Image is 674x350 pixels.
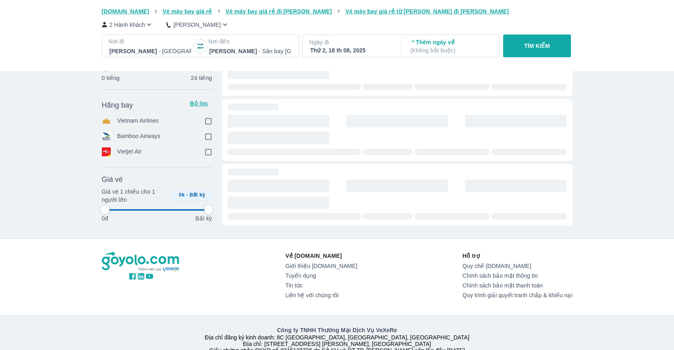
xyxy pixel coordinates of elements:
p: Bất kỳ [195,214,212,223]
a: Tin tức [285,282,357,289]
nav: breadcrumb [102,7,573,15]
span: - [186,192,188,198]
a: Quy chế [DOMAIN_NAME] [463,263,573,269]
a: Tuyển dụng [285,272,357,279]
p: Nơi đi [109,37,192,45]
p: ( Không bắt buộc ) [410,46,492,54]
p: 0đ [102,214,108,223]
a: Giới thiệu [DOMAIN_NAME] [285,263,357,269]
p: 24 tiếng [191,74,212,82]
span: Vé máy bay giá rẻ từ [PERSON_NAME] đi [PERSON_NAME] [345,8,509,15]
button: 2 Hành khách [102,20,154,29]
span: Bất kỳ [189,192,205,198]
p: 0 tiếng [102,74,120,82]
a: Liên hệ với chúng tôi [285,292,357,298]
span: Vé máy bay giá rẻ đi [PERSON_NAME] [226,8,332,15]
p: Thêm ngày về [410,38,492,54]
p: [PERSON_NAME] [173,21,221,29]
a: Chính sách bảo mật thanh toán [463,282,573,289]
a: Quy trình giải quyết tranh chấp & khiếu nại [463,292,573,298]
p: 2 Hành khách [110,21,145,29]
span: Hãng bay [102,100,133,110]
p: Hỗ trợ [463,252,573,260]
p: Công ty TNHH Thương Mại Dịch Vụ VeXeRe [103,326,571,334]
button: Bỏ lọc [186,97,212,110]
a: Chính sách bảo mật thông tin [463,272,573,279]
span: 0k [179,192,185,198]
span: [DOMAIN_NAME] [102,8,149,15]
img: logo [102,252,181,272]
p: Nơi đến [209,37,292,45]
span: Giá vé [102,175,123,184]
p: Về [DOMAIN_NAME] [285,252,357,260]
p: Ngày đi [309,38,393,46]
span: Vé máy bay giá rẻ [163,8,212,15]
p: Bamboo Airways [117,132,160,141]
p: Bỏ lọc [189,99,209,108]
div: Thứ 2, 18 th 08, 2025 [310,46,392,54]
p: Vietjet Air [117,147,142,156]
p: TÌM KIẾM [524,42,550,50]
button: [PERSON_NAME] [166,20,229,29]
p: Giá vé 1 chiều cho 1 người lớn [102,188,169,204]
p: Vietnam Airlines [117,117,159,125]
button: TÌM KIẾM [503,35,571,57]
